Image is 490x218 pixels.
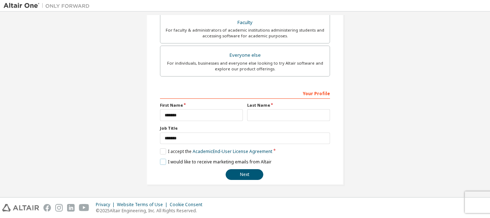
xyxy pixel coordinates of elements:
img: Altair One [4,2,93,9]
img: linkedin.svg [67,204,75,212]
label: Last Name [247,102,330,108]
img: instagram.svg [55,204,63,212]
div: Everyone else [165,50,325,60]
div: For individuals, businesses and everyone else looking to try Altair software and explore our prod... [165,60,325,72]
img: altair_logo.svg [2,204,39,212]
label: Job Title [160,125,330,131]
label: I accept the [160,148,272,154]
button: Next [226,169,263,180]
div: Your Profile [160,87,330,99]
p: © 2025 Altair Engineering, Inc. All Rights Reserved. [96,208,207,214]
div: Faculty [165,18,325,28]
div: Privacy [96,202,117,208]
img: facebook.svg [43,204,51,212]
img: youtube.svg [79,204,89,212]
div: Website Terms of Use [117,202,170,208]
div: Cookie Consent [170,202,207,208]
a: Academic End-User License Agreement [193,148,272,154]
div: For faculty & administrators of academic institutions administering students and accessing softwa... [165,27,325,39]
label: I would like to receive marketing emails from Altair [160,159,272,165]
label: First Name [160,102,243,108]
